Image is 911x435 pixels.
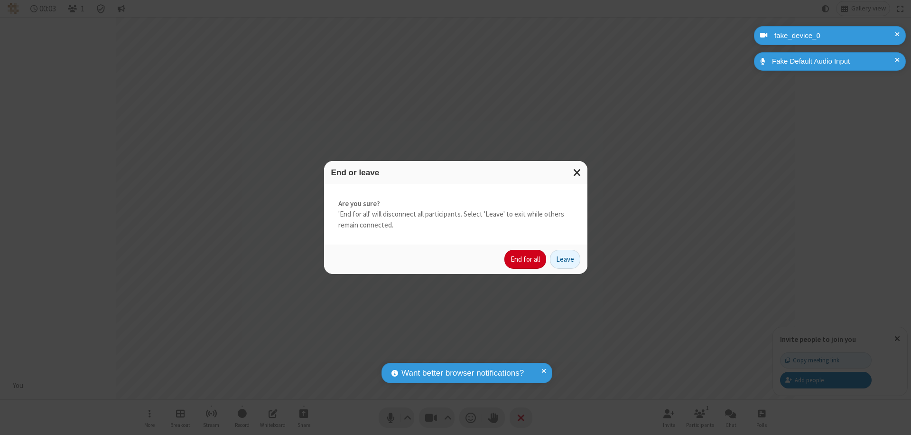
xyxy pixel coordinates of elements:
[324,184,587,245] div: 'End for all' will disconnect all participants. Select 'Leave' to exit while others remain connec...
[769,56,899,67] div: Fake Default Audio Input
[401,367,524,379] span: Want better browser notifications?
[567,161,587,184] button: Close modal
[338,199,573,209] strong: Are you sure?
[771,30,899,41] div: fake_device_0
[331,168,580,177] h3: End or leave
[504,250,546,269] button: End for all
[550,250,580,269] button: Leave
